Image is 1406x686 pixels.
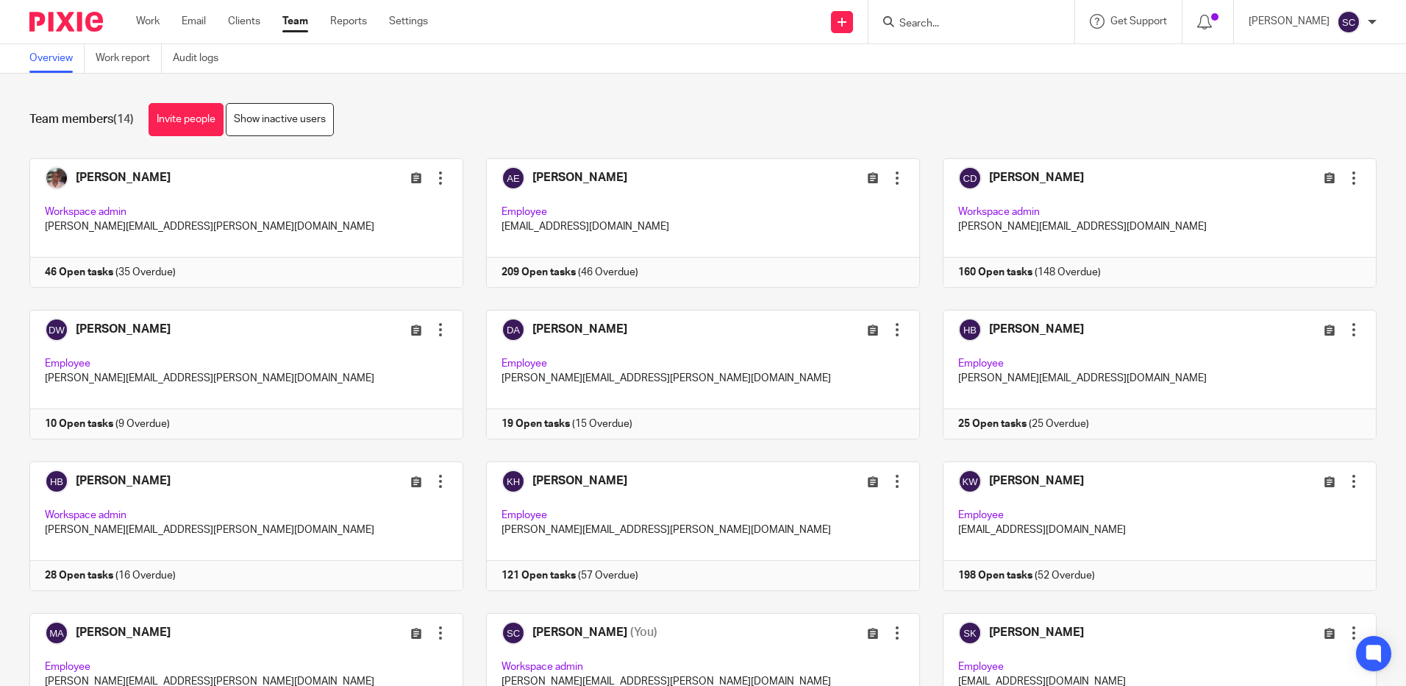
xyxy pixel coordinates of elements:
[29,12,103,32] img: Pixie
[149,103,224,136] a: Invite people
[1249,14,1330,29] p: [PERSON_NAME]
[29,112,134,127] h1: Team members
[282,14,308,29] a: Team
[96,44,162,73] a: Work report
[330,14,367,29] a: Reports
[226,103,334,136] a: Show inactive users
[136,14,160,29] a: Work
[1110,16,1167,26] span: Get Support
[389,14,428,29] a: Settings
[1337,10,1360,34] img: svg%3E
[29,44,85,73] a: Overview
[898,18,1030,31] input: Search
[182,14,206,29] a: Email
[113,113,134,125] span: (14)
[228,14,260,29] a: Clients
[173,44,229,73] a: Audit logs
